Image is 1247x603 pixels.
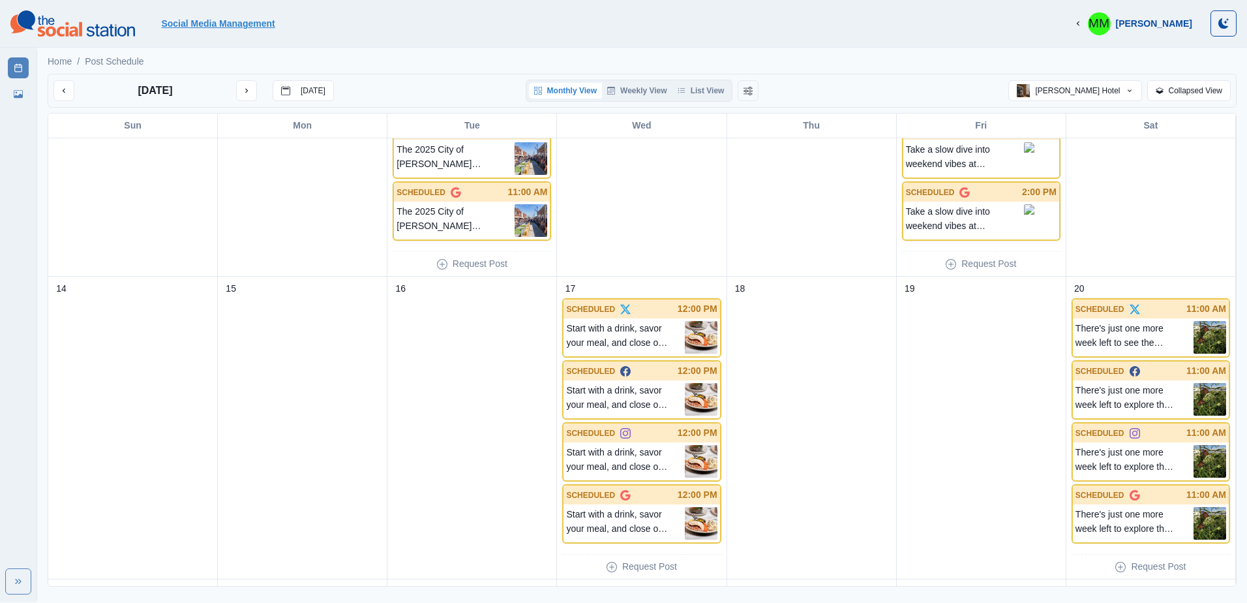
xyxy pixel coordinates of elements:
p: Start with a drink, savor your meal, and close out the experience with something sweet... ✨ The D... [566,383,684,416]
img: vngkxgjqbqmtrprcwwpx [685,321,717,354]
p: 17 [565,282,576,296]
p: SCHEDULED [906,187,955,198]
img: idy7kqg0by8pcraqcafj [1024,142,1034,172]
div: Michael Mueller [1089,8,1109,39]
button: Toggle Mode [1210,10,1237,37]
button: Change View Order [738,80,759,101]
button: Monthly View [529,83,602,99]
p: SCHEDULED [566,365,615,377]
p: There's just one more week left to see the Native [US_STATE] Butterfly House! 🦋 Through [DATE], t... [1075,321,1194,354]
img: p6pyf9zevehtzd4zmjya [1194,445,1226,478]
p: 19 [905,282,915,296]
div: Fri [897,114,1066,138]
p: SCHEDULED [1075,365,1124,377]
div: Sat [1066,114,1236,138]
p: 11:00 AM [1186,488,1226,502]
p: 12:00 PM [678,302,717,316]
div: Wed [557,114,727,138]
p: SCHEDULED [566,303,615,315]
div: Thu [727,114,897,138]
button: Collapsed View [1147,80,1231,101]
p: 11:00 AM [1186,426,1226,440]
p: There's just one more week left to explore the [GEOGRAPHIC_DATA][US_STATE] at the [GEOGRAPHIC_DAT... [1075,507,1194,540]
p: 21 [56,585,67,598]
button: [PERSON_NAME] Hotel [1008,80,1141,101]
button: go to today [273,80,334,101]
p: Start with a drink, savor your meal, and close out the experience with something sweet... ✨ The D... [566,321,684,354]
button: Weekly View [602,83,672,99]
p: 15 [226,282,236,296]
div: Tue [387,114,557,138]
img: p6pyf9zevehtzd4zmjya [1194,507,1226,540]
img: 389951137540893 [1017,84,1030,97]
p: Request Post [622,560,677,574]
p: Request Post [453,257,507,271]
button: previous month [53,80,74,101]
a: Social Media Management [161,18,275,29]
p: 16 [395,282,406,296]
button: Expand [5,568,31,595]
p: SCHEDULED [566,427,615,439]
p: Start with a drink, savor your meal, and close out the experience with something sweet... ✨ The D... [566,507,684,540]
p: SCHEDULED [397,187,445,198]
div: Sun [48,114,218,138]
span: / [77,55,80,69]
a: Post Schedule [85,55,143,69]
div: Mon [218,114,387,138]
p: There's just one more week left to explore the [GEOGRAPHIC_DATA][US_STATE] at the [GEOGRAPHIC_DAT... [1075,445,1194,478]
p: SCHEDULED [1075,489,1124,501]
p: SCHEDULED [1075,303,1124,315]
a: Home [48,55,72,69]
p: 23 [395,585,406,598]
a: Media Library [8,84,29,104]
p: 20 [1074,282,1085,296]
p: The 2025 City of [PERSON_NAME] Oktoberfest will be here in a flash! 🍺 Raise a glass just a short ... [397,142,515,175]
p: 18 [735,282,745,296]
p: [DATE] [301,86,325,95]
p: 11:00 AM [1186,302,1226,316]
p: 26 [905,585,915,598]
p: There's just one more week left to explore the [GEOGRAPHIC_DATA][US_STATE] at the [GEOGRAPHIC_DAT... [1075,383,1194,416]
p: 2:00 PM [1022,185,1057,199]
img: vngkxgjqbqmtrprcwwpx [685,445,717,478]
img: vngkxgjqbqmtrprcwwpx [685,507,717,540]
p: 25 [735,585,745,598]
img: p6pyf9zevehtzd4zmjya [1194,383,1226,416]
p: 12:00 PM [678,364,717,378]
img: logoTextSVG.62801f218bc96a9b266caa72a09eb111.svg [10,10,135,37]
p: 11:00 AM [507,185,547,199]
p: 14 [56,282,67,296]
p: Take a slow dive into weekend vibes at WorldSprings. 🩵 Less tension, more connection - just add w... [906,142,1024,172]
a: Post Schedule [8,57,29,78]
p: 12:00 PM [678,426,717,440]
button: List View [672,83,730,99]
p: Request Post [1131,560,1186,574]
p: [DATE] [138,83,172,99]
p: SCHEDULED [566,489,615,501]
p: The 2025 City of [PERSON_NAME] Oktoberfest will be here in a flash! 🍺 Raise a glass just a short ... [397,204,515,237]
p: 24 [565,585,576,598]
div: [PERSON_NAME] [1116,18,1192,29]
img: p6pyf9zevehtzd4zmjya [1194,321,1226,354]
img: yn0zpfqptmywllpbd0ge [515,204,547,237]
img: idy7kqg0by8pcraqcafj [1024,204,1034,234]
nav: breadcrumb [48,55,144,69]
img: vngkxgjqbqmtrprcwwpx [685,383,717,416]
p: 22 [226,585,236,598]
button: next month [236,80,257,101]
p: Take a slow dive into weekend vibes at WorldSprings. 🩵 Less tension, more connection - just add w... [906,204,1024,234]
p: 12:00 PM [678,488,717,502]
button: [PERSON_NAME] [1063,10,1203,37]
p: Start with a drink, savor your meal, and close out the experience with something sweet... ✨ The D... [566,445,684,478]
p: Request Post [961,257,1016,271]
p: 11:00 AM [1186,364,1226,378]
p: SCHEDULED [1075,427,1124,439]
img: yn0zpfqptmywllpbd0ge [515,142,547,175]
